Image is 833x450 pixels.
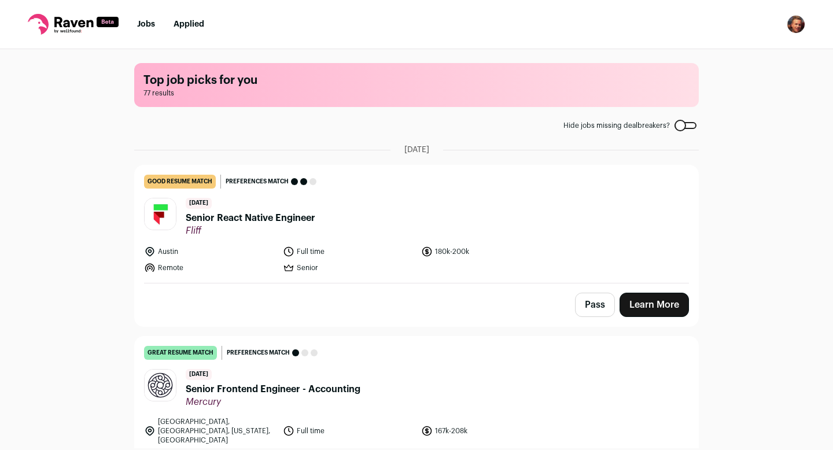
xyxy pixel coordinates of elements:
[186,211,315,225] span: Senior React Native Engineer
[186,225,315,237] span: Fliff
[144,246,276,257] li: Austin
[186,369,212,380] span: [DATE]
[143,72,690,88] h1: Top job picks for you
[620,293,689,317] a: Learn More
[145,198,176,230] img: c8ee6b7c2ee27806a9026f7b0b8840713fd129fa21940a3237abadd6655dc4e5.jpg
[787,15,805,34] img: 8507922-medium_jpg
[186,198,212,209] span: [DATE]
[283,417,415,445] li: Full time
[186,396,360,408] span: Mercury
[135,165,698,283] a: good resume match Preferences match [DATE] Senior React Native Engineer Fliff Austin Full time 18...
[283,262,415,274] li: Senior
[421,417,553,445] li: 167k-208k
[226,176,289,187] span: Preferences match
[575,293,615,317] button: Pass
[144,417,276,445] li: [GEOGRAPHIC_DATA], [GEOGRAPHIC_DATA], [US_STATE], [GEOGRAPHIC_DATA]
[186,382,360,396] span: Senior Frontend Engineer - Accounting
[563,121,670,130] span: Hide jobs missing dealbreakers?
[421,246,553,257] li: 180k-200k
[174,20,204,28] a: Applied
[145,370,176,401] img: 846b5c207fea9cf70e17118eff14f0320b93d77f8a950151f82126f03dbb8b25.jpg
[144,262,276,274] li: Remote
[227,347,290,359] span: Preferences match
[283,246,415,257] li: Full time
[787,15,805,34] button: Open dropdown
[137,20,155,28] a: Jobs
[404,144,429,156] span: [DATE]
[144,346,217,360] div: great resume match
[143,88,690,98] span: 77 results
[144,175,216,189] div: good resume match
